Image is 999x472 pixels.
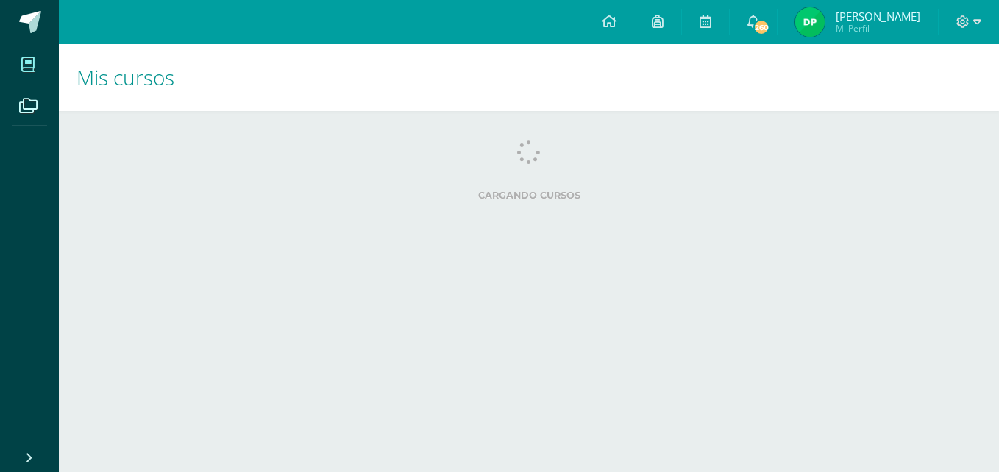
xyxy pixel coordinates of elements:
label: Cargando cursos [88,190,970,201]
img: 044602a2241fa7202fddbc7715f74b72.png [795,7,825,37]
span: [PERSON_NAME] [836,9,920,24]
span: Mis cursos [77,63,174,91]
span: Mi Perfil [836,22,920,35]
span: 260 [753,19,769,35]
